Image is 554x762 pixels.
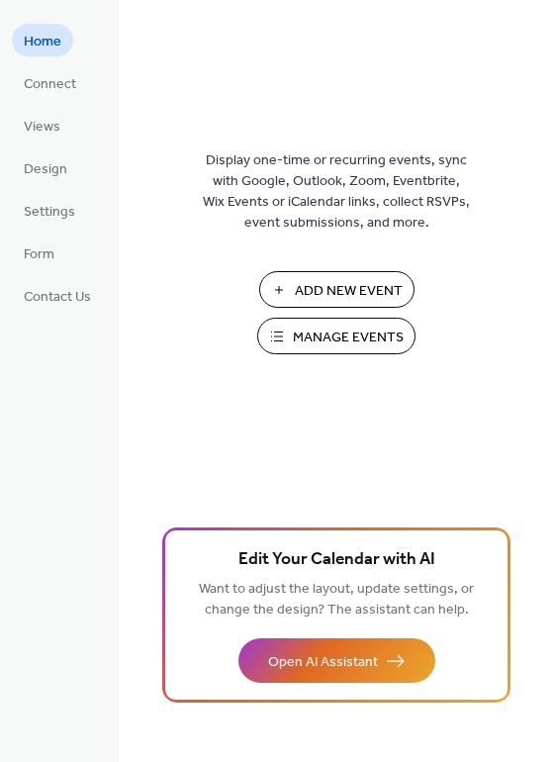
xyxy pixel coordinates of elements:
span: Settings [24,202,75,223]
span: Open AI Assistant [268,652,378,673]
span: Display one-time or recurring events, sync with Google, Outlook, Zoom, Eventbrite, Wix Events or ... [203,150,470,234]
a: Form [12,237,66,269]
span: Home [24,32,61,52]
a: Contact Us [12,279,103,312]
span: Form [24,244,54,265]
span: Connect [24,74,76,95]
span: Manage Events [293,328,404,348]
span: Views [24,117,60,138]
a: Views [12,109,72,142]
span: Add New Event [295,281,403,302]
button: Add New Event [259,271,415,308]
span: Want to adjust the layout, update settings, or change the design? The assistant can help. [199,576,474,623]
span: Design [24,159,67,180]
a: Settings [12,194,87,227]
button: Open AI Assistant [238,638,435,683]
a: Design [12,151,79,184]
button: Manage Events [257,318,415,354]
span: Contact Us [24,287,91,308]
span: Edit Your Calendar with AI [238,546,435,574]
a: Connect [12,66,88,99]
a: Home [12,24,73,56]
